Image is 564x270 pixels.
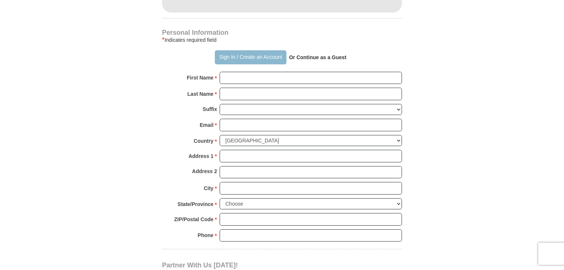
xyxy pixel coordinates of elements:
[188,89,214,99] strong: Last Name
[198,230,214,240] strong: Phone
[215,50,286,64] button: Sign In / Create an Account
[189,151,214,161] strong: Address 1
[162,261,238,269] span: Partner With Us [DATE]!
[192,166,217,176] strong: Address 2
[162,30,402,36] h4: Personal Information
[162,36,402,44] div: Indicates required field
[187,72,213,83] strong: First Name
[174,214,214,225] strong: ZIP/Postal Code
[178,199,213,209] strong: State/Province
[204,183,213,193] strong: City
[289,54,347,60] strong: Or Continue as a Guest
[203,104,217,114] strong: Suffix
[194,136,214,146] strong: Country
[200,120,213,130] strong: Email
